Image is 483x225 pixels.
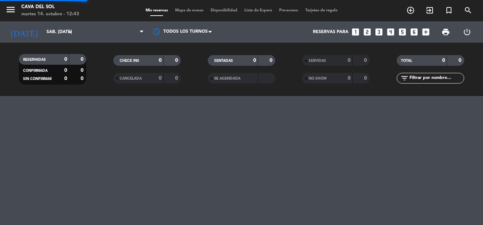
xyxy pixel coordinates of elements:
[441,28,450,36] span: print
[5,4,16,17] button: menu
[401,59,412,63] span: TOTAL
[175,76,179,81] strong: 0
[406,6,415,15] i: add_circle_outline
[270,58,274,63] strong: 0
[64,76,67,81] strong: 0
[374,27,384,37] i: looks_3
[66,28,75,36] i: arrow_drop_down
[364,58,368,63] strong: 0
[445,6,453,15] i: turned_in_not
[5,24,43,40] i: [DATE]
[386,27,395,37] i: looks_4
[348,76,351,81] strong: 0
[309,59,326,63] span: SERVIDAS
[241,9,276,12] span: Lista de Espera
[302,9,341,12] span: Tarjetas de regalo
[81,76,85,81] strong: 0
[458,58,463,63] strong: 0
[442,58,445,63] strong: 0
[351,27,360,37] i: looks_one
[456,21,478,43] div: LOG OUT
[253,58,256,63] strong: 0
[23,69,48,73] span: CONFIRMADA
[398,27,407,37] i: looks_5
[348,58,351,63] strong: 0
[120,77,142,80] span: CANCELADA
[5,4,16,15] i: menu
[421,27,430,37] i: add_box
[81,68,85,73] strong: 0
[64,57,67,62] strong: 0
[214,77,240,80] span: RE AGENDADA
[159,76,162,81] strong: 0
[21,4,79,11] div: Cava del Sol
[207,9,241,12] span: Disponibilidad
[23,77,51,81] span: SIN CONFIRMAR
[81,57,85,62] strong: 0
[425,6,434,15] i: exit_to_app
[409,74,464,82] input: Filtrar por nombre...
[214,59,233,63] span: SENTADAS
[142,9,172,12] span: Mis reservas
[175,58,179,63] strong: 0
[400,74,409,82] i: filter_list
[120,59,139,63] span: CHECK INS
[159,58,162,63] strong: 0
[409,27,419,37] i: looks_6
[64,68,67,73] strong: 0
[276,9,302,12] span: Pre-acceso
[309,77,327,80] span: NO SHOW
[463,28,471,36] i: power_settings_new
[363,27,372,37] i: looks_two
[172,9,207,12] span: Mapa de mesas
[23,58,46,61] span: RESERVADAS
[21,11,79,18] div: martes 14. octubre - 12:43
[364,76,368,81] strong: 0
[464,6,472,15] i: search
[313,30,348,34] span: Reservas para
